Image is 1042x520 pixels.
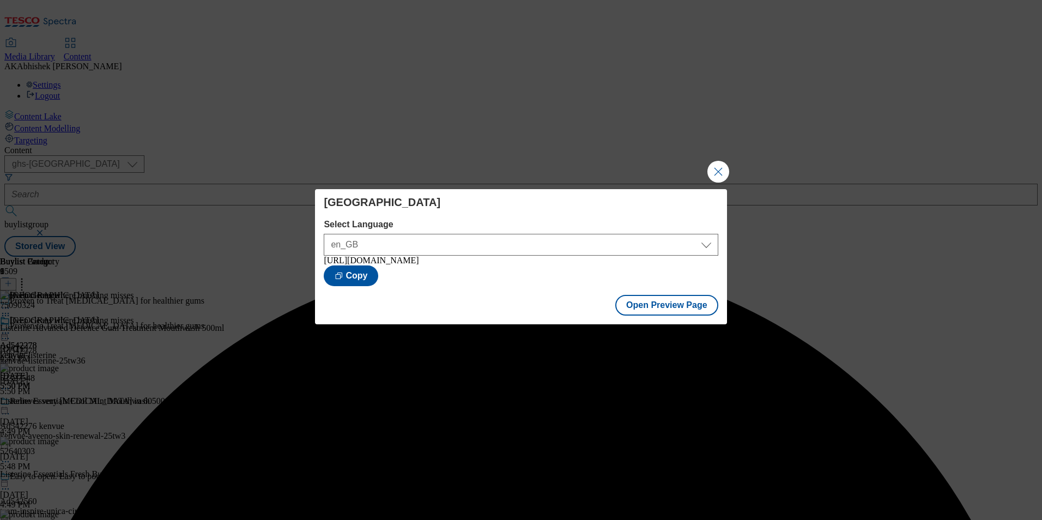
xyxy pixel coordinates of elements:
button: Close Modal [707,161,729,183]
h4: [GEOGRAPHIC_DATA] [324,196,718,209]
div: Modal [315,189,726,324]
div: [URL][DOMAIN_NAME] [324,256,718,265]
label: Select Language [324,220,718,229]
button: Copy [324,265,378,286]
button: Open Preview Page [615,295,718,316]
